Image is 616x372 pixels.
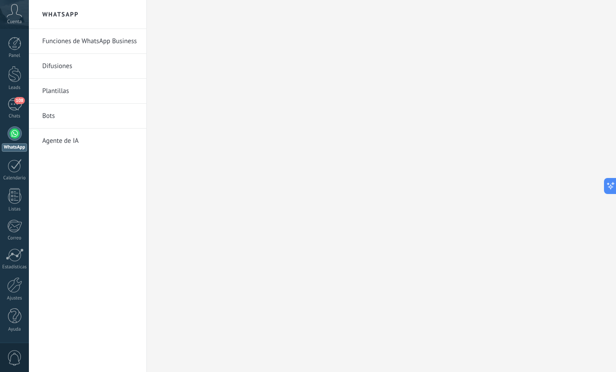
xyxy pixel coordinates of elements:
div: Chats [2,113,28,119]
div: Leads [2,85,28,91]
a: Funciones de WhatsApp Business [42,29,137,54]
div: Calendario [2,175,28,181]
div: Listas [2,206,28,212]
div: WhatsApp [2,143,27,152]
div: Estadísticas [2,264,28,270]
span: Cuenta [7,19,22,25]
a: Agente de IA [42,129,137,154]
span: 108 [14,97,24,104]
li: Difusiones [29,54,146,79]
li: Plantillas [29,79,146,104]
li: Agente de IA [29,129,146,153]
li: Funciones de WhatsApp Business [29,29,146,54]
div: Correo [2,235,28,241]
li: Bots [29,104,146,129]
a: Bots [42,104,137,129]
div: Panel [2,53,28,59]
a: Plantillas [42,79,137,104]
a: Difusiones [42,54,137,79]
div: Ajustes [2,295,28,301]
div: Ayuda [2,327,28,332]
